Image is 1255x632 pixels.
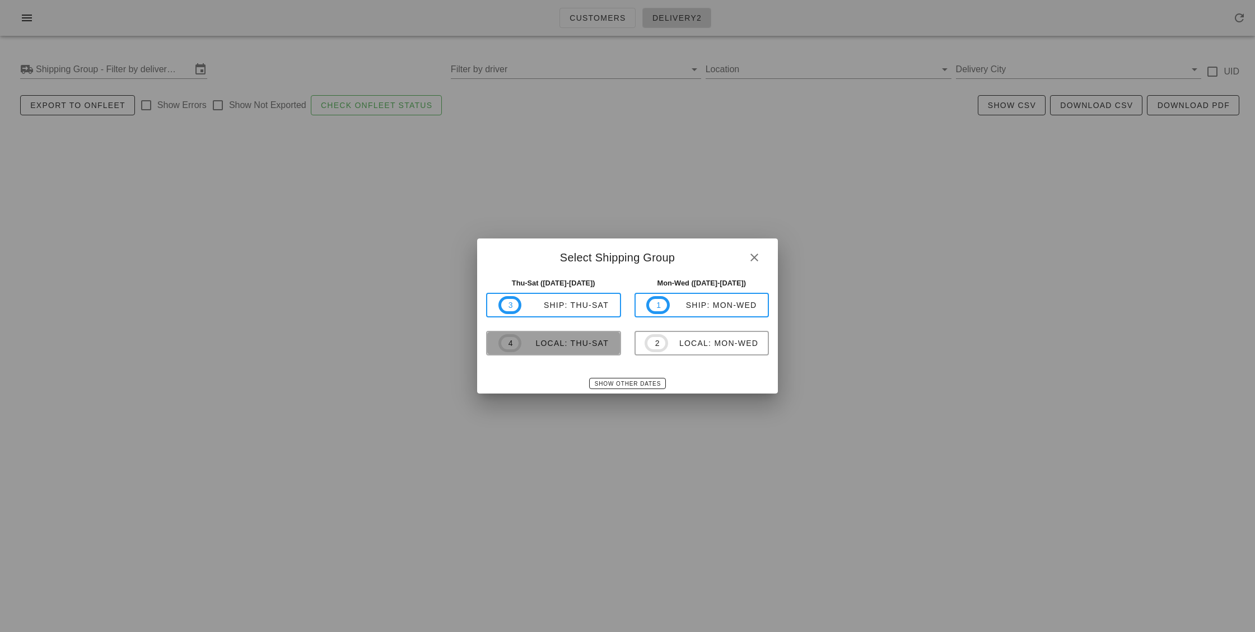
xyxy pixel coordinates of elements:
span: 1 [656,299,660,311]
button: 2local: Mon-Wed [635,331,769,355]
span: Show Other Dates [594,381,661,387]
button: 1ship: Mon-Wed [635,293,769,317]
div: ship: Thu-Sat [521,301,609,310]
div: Select Shipping Group [477,238,778,273]
span: 2 [654,337,659,349]
span: 3 [508,299,512,311]
button: Show Other Dates [589,378,666,389]
div: local: Mon-Wed [668,339,758,348]
button: 4local: Thu-Sat [486,331,621,355]
div: local: Thu-Sat [521,339,609,348]
button: 3ship: Thu-Sat [486,293,621,317]
strong: Mon-Wed ([DATE]-[DATE]) [657,279,747,287]
strong: Thu-Sat ([DATE]-[DATE]) [512,279,595,287]
span: 4 [508,337,512,349]
div: ship: Mon-Wed [670,301,757,310]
